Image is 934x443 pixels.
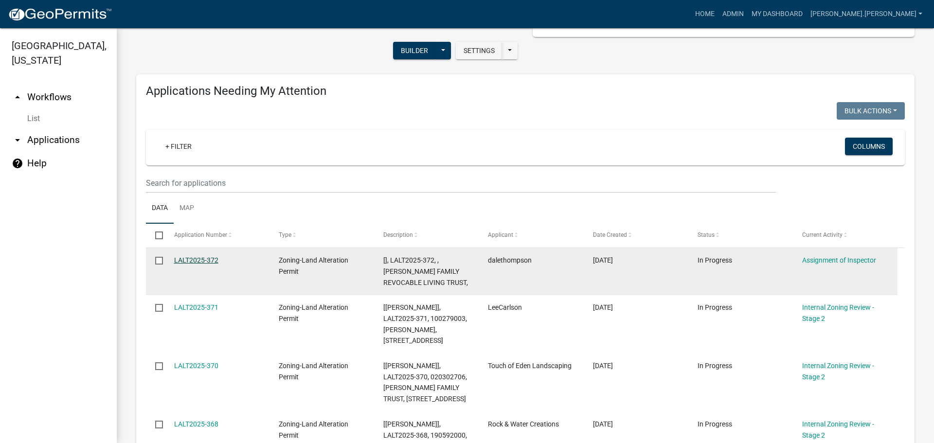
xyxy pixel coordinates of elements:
datatable-header-cell: Status [688,224,793,247]
span: Applicant [488,231,513,238]
span: [], LALT2025-372, , THOMPSON FAMILY REVOCABLE LIVING TRUST, [383,256,468,286]
a: Internal Zoning Review - Stage 2 [802,420,874,439]
a: Internal Zoning Review - Stage 2 [802,362,874,381]
span: Zoning-Land Alteration Permit [279,420,348,439]
button: Columns [845,138,893,155]
button: Bulk Actions [837,102,905,120]
datatable-header-cell: Select [146,224,164,247]
i: help [12,158,23,169]
span: Zoning-Land Alteration Permit [279,362,348,381]
span: LeeCarlson [488,303,522,311]
span: Current Activity [802,231,843,238]
span: Status [698,231,715,238]
span: In Progress [698,303,732,311]
button: Settings [456,42,503,59]
button: Builder [393,42,436,59]
span: [Tyler Lindsay], LALT2025-371, 100279003, PATRICIA JANES, 20368 County Highway 32 [383,303,467,344]
a: LALT2025-371 [174,303,218,311]
a: [PERSON_NAME].[PERSON_NAME] [807,5,926,23]
a: Admin [718,5,748,23]
span: Application Number [174,231,227,238]
a: Home [691,5,718,23]
span: Rock & Water Creations [488,420,559,428]
span: In Progress [698,420,732,428]
span: Touch of Eden Landscaping [488,362,572,370]
span: dalethompson [488,256,532,264]
datatable-header-cell: Description [374,224,479,247]
a: + Filter [158,138,199,155]
a: LALT2025-372 [174,256,218,264]
span: 09/23/2025 [593,256,613,264]
h4: Applications Needing My Attention [146,84,905,98]
a: Assignment of Inspector [802,256,876,264]
span: 09/18/2025 [593,362,613,370]
span: Type [279,231,291,238]
span: Zoning-Land Alteration Permit [279,303,348,322]
datatable-header-cell: Application Number [164,224,269,247]
span: 09/11/2025 [593,420,613,428]
a: LALT2025-368 [174,420,218,428]
span: Description [383,231,413,238]
i: arrow_drop_down [12,134,23,146]
span: Zoning-Land Alteration Permit [279,256,348,275]
datatable-header-cell: Applicant [479,224,583,247]
a: Internal Zoning Review - Stage 2 [802,303,874,322]
span: 09/22/2025 [593,303,613,311]
datatable-header-cell: Date Created [583,224,688,247]
span: In Progress [698,362,732,370]
span: [Wayne Leitheiser], LALT2025-370, 020302706, DUNNIGAN FAMILY TRUST, 16519 BIRD DOG RD [383,362,467,403]
a: LALT2025-370 [174,362,218,370]
datatable-header-cell: Current Activity [793,224,898,247]
datatable-header-cell: Type [269,224,374,247]
input: Search for applications [146,173,776,193]
a: Map [174,193,200,224]
i: arrow_drop_up [12,91,23,103]
span: Date Created [593,231,627,238]
a: Data [146,193,174,224]
span: In Progress [698,256,732,264]
a: My Dashboard [748,5,807,23]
